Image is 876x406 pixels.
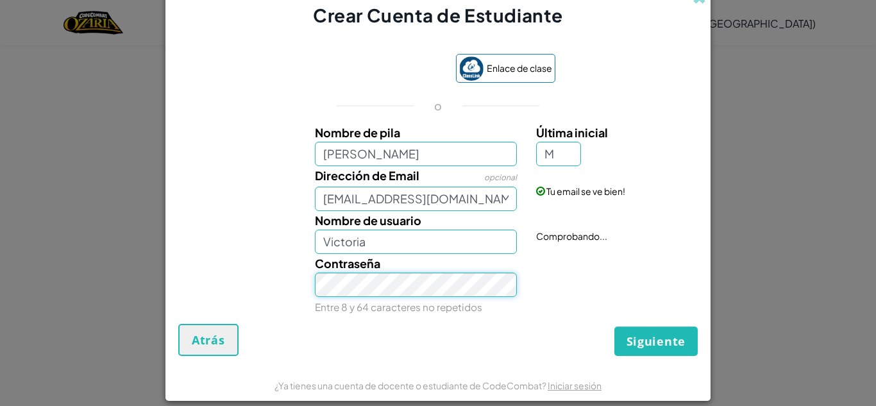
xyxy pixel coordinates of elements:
a: Iniciar sesión [548,380,602,391]
img: classlink-logo-small.png [459,56,484,81]
small: Entre 8 y 64 caracteres no repetidos [315,301,482,313]
p: o [434,98,442,114]
span: Dirección de Email [315,168,419,183]
font: ¿Ya tienes una cuenta de docente o estudiante de CodeCombat? [274,380,546,391]
span: Tu email se ve bien! [546,185,625,197]
font: Crear Cuenta de Estudiante [313,4,563,26]
span: opcional [484,173,517,182]
button: Siguiente [614,326,698,356]
font: Enlace de clase [487,62,552,74]
span: Última inicial [536,125,608,140]
span: Comprobando... [536,230,607,242]
span: Contraseña [315,256,380,271]
span: Nombre de pila [315,125,400,140]
iframe: Botón de Acceder con Google [315,55,450,83]
button: Atrás [178,324,239,356]
span: Siguiente [627,334,686,349]
span: Nombre de usuario [315,213,421,228]
span: Atrás [192,332,225,348]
